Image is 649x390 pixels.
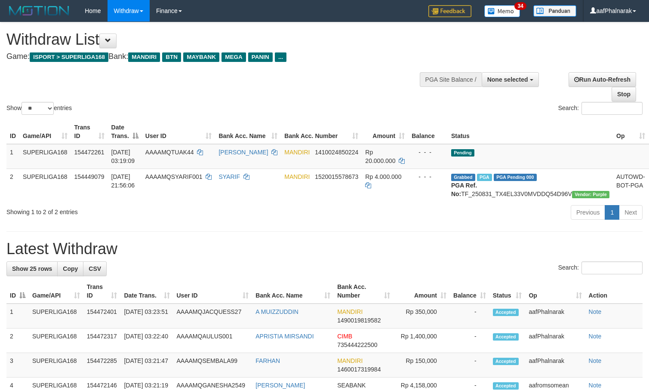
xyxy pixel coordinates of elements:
td: SUPERLIGA168 [29,329,83,353]
th: Balance [408,120,448,144]
td: - [450,304,489,329]
th: Trans ID: activate to sort column ascending [83,279,121,304]
a: [PERSON_NAME] [218,149,268,156]
span: MANDIRI [128,52,160,62]
span: Pending [451,149,474,157]
span: ISPORT > SUPERLIGA168 [30,52,108,62]
td: AAAAMQJACQUESS27 [173,304,252,329]
th: Op: activate to sort column ascending [525,279,585,304]
td: 154472285 [83,353,121,378]
span: MANDIRI [284,173,310,180]
a: Note [589,357,602,364]
span: Copy 1460017319984 to clipboard [337,366,381,373]
td: Rp 1,400,000 [394,329,450,353]
span: PGA Pending [494,174,537,181]
td: AUTOWD-BOT-PGA [613,169,649,202]
th: Balance: activate to sort column ascending [450,279,489,304]
a: FARHAN [255,357,280,364]
a: Next [619,205,643,220]
th: Bank Acc. Number: activate to sort column ascending [281,120,362,144]
span: Copy 1410024850224 to clipboard [315,149,358,156]
th: ID: activate to sort column descending [6,279,29,304]
span: [DATE] 21:56:06 [111,173,135,189]
img: Feedback.jpg [428,5,471,17]
span: MANDIRI [337,357,363,364]
td: [DATE] 03:23:51 [120,304,173,329]
span: AAAAMQTUAK44 [145,149,194,156]
b: PGA Ref. No: [451,182,477,197]
span: SEABANK [337,382,366,389]
th: Amount: activate to sort column ascending [394,279,450,304]
span: 154449079 [74,173,105,180]
h1: Withdraw List [6,31,424,48]
span: Copy 735444222500 to clipboard [337,341,377,348]
th: Bank Acc. Name: activate to sort column ascending [252,279,334,304]
span: Vendor URL: https://trx4.1velocity.biz [572,191,609,198]
td: aafPhalnarak [525,329,585,353]
span: Accepted [493,333,519,341]
th: Status: activate to sort column ascending [489,279,526,304]
input: Search: [581,102,643,115]
a: A MUIZZUDDIN [255,308,298,315]
span: MEGA [221,52,246,62]
div: PGA Site Balance / [420,72,482,87]
td: SUPERLIGA168 [19,169,71,202]
td: Rp 350,000 [394,304,450,329]
span: MANDIRI [284,149,310,156]
td: 1 [6,144,19,169]
label: Search: [558,102,643,115]
span: Accepted [493,358,519,365]
td: SUPERLIGA168 [29,353,83,378]
span: Copy 1520015578673 to clipboard [315,173,358,180]
span: PANIN [248,52,273,62]
label: Search: [558,261,643,274]
a: APRISTIA MIRSANDI [255,333,314,340]
span: Rp 4.000.000 [365,173,401,180]
a: 1 [605,205,619,220]
div: Showing 1 to 2 of 2 entries [6,204,264,216]
th: Op: activate to sort column ascending [613,120,649,144]
td: 1 [6,304,29,329]
span: None selected [487,76,528,83]
span: 154472261 [74,149,105,156]
th: User ID: activate to sort column ascending [173,279,252,304]
a: Run Auto-Refresh [569,72,636,87]
td: Rp 150,000 [394,353,450,378]
h1: Latest Withdraw [6,240,643,258]
a: Note [589,333,602,340]
span: [DATE] 03:19:09 [111,149,135,164]
td: aafPhalnarak [525,304,585,329]
span: Accepted [493,382,519,390]
th: Amount: activate to sort column ascending [362,120,408,144]
th: ID [6,120,19,144]
a: CSV [83,261,107,276]
th: Action [585,279,643,304]
span: 34 [514,2,526,10]
th: Status [448,120,613,144]
td: AAAAMQAULUS001 [173,329,252,353]
span: Marked by aafchoeunmanni [477,174,492,181]
img: panduan.png [533,5,576,17]
input: Search: [581,261,643,274]
th: Date Trans.: activate to sort column descending [108,120,142,144]
th: Trans ID: activate to sort column ascending [71,120,108,144]
span: ... [275,52,286,62]
span: Copy [63,265,78,272]
td: 154472317 [83,329,121,353]
img: MOTION_logo.png [6,4,72,17]
a: Stop [612,87,636,101]
span: Rp 20.000.000 [365,149,395,164]
a: [PERSON_NAME] [255,382,305,389]
h4: Game: Bank: [6,52,424,61]
button: None selected [482,72,539,87]
th: Game/API: activate to sort column ascending [29,279,83,304]
div: - - - [412,172,444,181]
th: Game/API: activate to sort column ascending [19,120,71,144]
span: MANDIRI [337,308,363,315]
a: Note [589,382,602,389]
a: SYARIF [218,173,240,180]
span: Accepted [493,309,519,316]
td: SUPERLIGA168 [29,304,83,329]
th: Date Trans.: activate to sort column ascending [120,279,173,304]
a: Show 25 rows [6,261,58,276]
